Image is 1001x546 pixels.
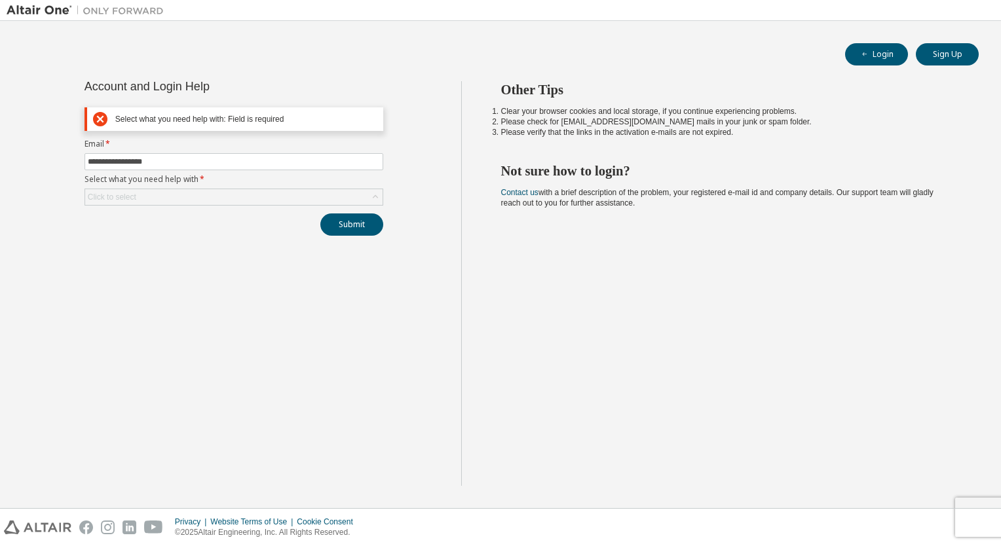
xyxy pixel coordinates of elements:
li: Please verify that the links in the activation e-mails are not expired. [501,127,956,137]
p: © 2025 Altair Engineering, Inc. All Rights Reserved. [175,527,361,538]
li: Please check for [EMAIL_ADDRESS][DOMAIN_NAME] mails in your junk or spam folder. [501,117,956,127]
li: Clear your browser cookies and local storage, if you continue experiencing problems. [501,106,956,117]
div: Privacy [175,517,210,527]
img: instagram.svg [101,520,115,534]
div: Cookie Consent [297,517,360,527]
button: Login [845,43,908,65]
div: Click to select [88,192,136,202]
a: Contact us [501,188,538,197]
img: youtube.svg [144,520,163,534]
button: Sign Up [916,43,979,65]
h2: Not sure how to login? [501,162,956,179]
span: with a brief description of the problem, your registered e-mail id and company details. Our suppo... [501,188,934,208]
label: Select what you need help with [85,174,383,185]
img: facebook.svg [79,520,93,534]
div: Account and Login Help [85,81,324,92]
div: Click to select [85,189,383,205]
img: altair_logo.svg [4,520,71,534]
div: Select what you need help with: Field is required [115,115,377,124]
img: Altair One [7,4,170,17]
div: Website Terms of Use [210,517,297,527]
h2: Other Tips [501,81,956,98]
label: Email [85,139,383,149]
button: Submit [320,213,383,236]
img: linkedin.svg [123,520,136,534]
